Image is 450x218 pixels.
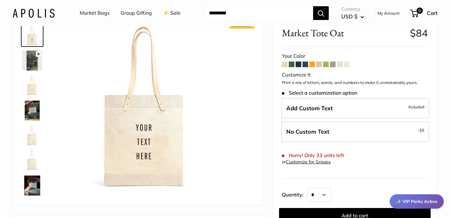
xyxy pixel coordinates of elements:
span: Select a customization option [282,90,357,96]
a: Group Gifting [121,8,152,18]
a: Customize for Groups [286,159,331,165]
a: My Account [377,9,400,17]
a: 0 Cart [411,8,437,18]
img: Market Tote Oat [22,151,42,171]
span: Currency [341,5,364,13]
span: $84 [410,27,428,39]
a: Market Tote Oat [21,49,43,72]
img: Market Tote Oat [22,51,42,71]
button: USD $ [341,12,364,22]
span: $5 [419,128,424,133]
img: Market Tote Oat [63,26,228,191]
button: Search [313,6,329,20]
img: Market Tote Oat [22,26,42,46]
a: Market Tote Oat [21,174,43,197]
div: ✨ VIP Perks Active [390,194,444,209]
div: or [282,158,331,166]
span: Market Tote Oat [282,27,405,39]
input: Search... [204,6,313,20]
span: Cart [427,10,437,16]
div: Your Color [282,52,428,61]
span: No Custom Text [286,128,329,135]
a: Market Tote Oat [21,74,43,97]
a: Market Tote Oat [21,99,43,122]
label: Add Custom Text [281,98,429,119]
p: Print a mix of letters, words, and numbers to make it unmistakably yours. [282,80,428,86]
a: Market Tote Oat [21,124,43,147]
label: Quantity: [282,186,307,202]
img: Market Tote Oat [22,76,42,96]
span: Hurry! Only 33 units left [282,152,344,158]
span: Included [408,103,424,111]
a: Market Bags [80,8,110,18]
label: Leave Blank [281,121,429,142]
a: Market Tote Oat [21,149,43,172]
img: Apolis [12,8,55,17]
img: Market Tote Oat [22,176,42,196]
span: 0 [417,7,423,14]
a: ⚡️ Sale [163,8,181,18]
img: Market Tote Oat [22,101,42,121]
a: Market Tote Oat [21,24,43,47]
span: - [417,126,424,134]
span: Add Custom Text [286,105,333,112]
img: Market Tote Oat [22,126,42,146]
span: USD $ [341,13,357,20]
div: Customize It [282,70,428,80]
